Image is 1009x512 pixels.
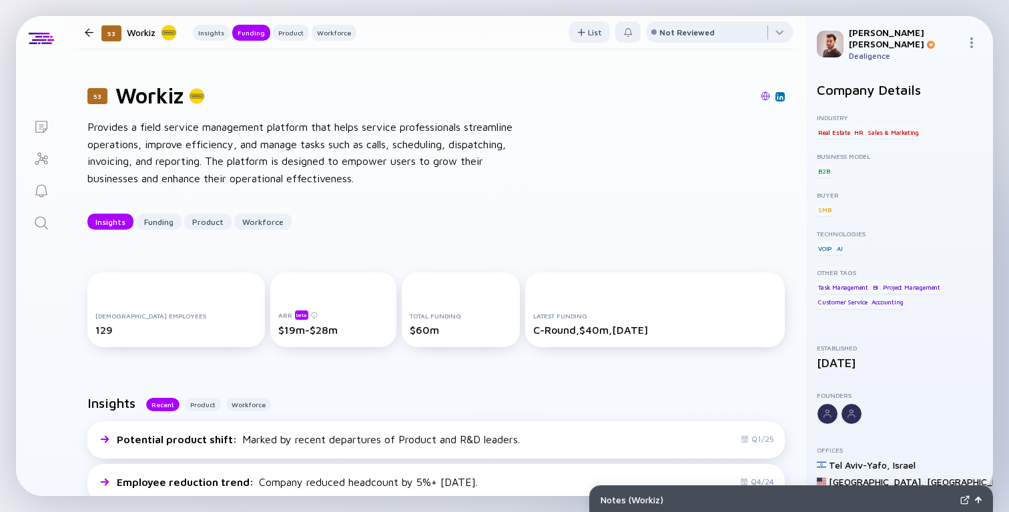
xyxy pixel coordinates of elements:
[115,83,184,108] h1: Workiz
[146,398,180,411] button: Recent
[533,324,777,336] div: C-Round, $40m, [DATE]
[410,324,512,336] div: $60m
[817,164,831,178] div: B2B
[234,212,292,232] div: Workforce
[740,477,774,487] div: Q4/24
[184,214,232,230] button: Product
[117,433,240,445] span: Potential product shift :
[117,476,478,488] div: Company reduced headcount by 5%+ [DATE].
[960,495,970,505] img: Expand Notes
[870,296,904,309] div: Accounting
[882,280,942,294] div: Project Management
[817,460,826,469] img: Israel Flag
[87,395,135,411] h2: Insights
[16,109,66,142] a: Lists
[817,296,869,309] div: Customer Service
[817,31,844,57] img: Gil Profile Picture
[193,26,230,39] div: Insights
[817,446,982,454] div: Offices
[817,152,982,160] div: Business Model
[966,37,977,48] img: Menu
[273,25,309,41] button: Product
[569,21,610,43] button: List
[817,203,832,216] div: SMB
[853,125,865,139] div: HR
[127,24,177,41] div: Workiz
[975,497,982,503] img: Open Notes
[817,230,982,238] div: Technologies
[761,91,770,101] img: Workiz Website
[87,212,133,232] div: Insights
[849,51,961,61] div: Dealigence
[410,312,512,320] div: Total Funding
[278,310,388,320] div: ARR
[232,26,270,39] div: Funding
[817,344,982,352] div: Established
[136,214,182,230] button: Funding
[234,214,292,230] button: Workforce
[866,125,920,139] div: Sales & Marketing
[817,280,870,294] div: Task Management
[117,476,256,488] span: Employee reduction trend :
[87,119,515,187] div: Provides a field service management platform that helps service professionals streamline operatio...
[136,212,182,232] div: Funding
[95,312,257,320] div: [DEMOGRAPHIC_DATA] Employees
[533,312,777,320] div: Latest Funding
[87,214,133,230] button: Insights
[569,22,610,43] div: List
[872,280,880,294] div: BI
[817,477,826,486] img: United States Flag
[817,268,982,276] div: Other Tags
[659,27,715,37] div: Not Reviewed
[232,25,270,41] button: Funding
[893,459,916,471] div: Israel
[849,27,961,49] div: [PERSON_NAME] [PERSON_NAME]
[226,398,271,411] button: Workforce
[817,82,982,97] h2: Company Details
[193,25,230,41] button: Insights
[835,242,844,255] div: AI
[16,174,66,206] a: Reminders
[101,25,121,41] div: 53
[817,242,833,255] div: VOIP
[87,88,107,104] div: 53
[817,356,982,370] div: [DATE]
[312,25,356,41] button: Workforce
[295,310,308,320] div: beta
[817,125,852,139] div: Real Estate
[829,476,924,487] div: [GEOGRAPHIC_DATA] ,
[601,494,955,505] div: Notes ( Workiz )
[312,26,356,39] div: Workforce
[95,324,257,336] div: 129
[817,191,982,199] div: Buyer
[16,142,66,174] a: Investor Map
[184,212,232,232] div: Product
[185,398,221,411] button: Product
[817,113,982,121] div: Industry
[741,434,774,444] div: Q1/25
[777,93,783,100] img: Workiz Linkedin Page
[117,433,520,445] div: Marked by recent departures of Product and R&D leaders.
[16,206,66,238] a: Search
[817,391,982,399] div: Founders
[273,26,309,39] div: Product
[278,324,388,336] div: $19m-$28m
[829,459,890,471] div: Tel Aviv-Yafo ,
